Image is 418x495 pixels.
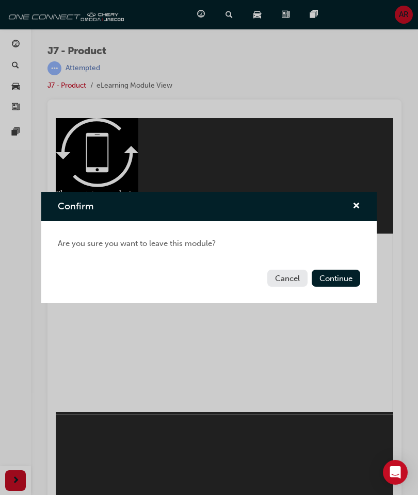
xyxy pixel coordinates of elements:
[312,270,360,287] button: Continue
[383,460,408,485] div: Open Intercom Messenger
[58,201,93,212] span: Confirm
[267,270,308,287] button: Cancel
[41,192,377,303] div: Confirm
[352,200,360,213] button: cross-icon
[41,221,377,266] div: Are you sure you want to leave this module?
[352,202,360,211] span: cross-icon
